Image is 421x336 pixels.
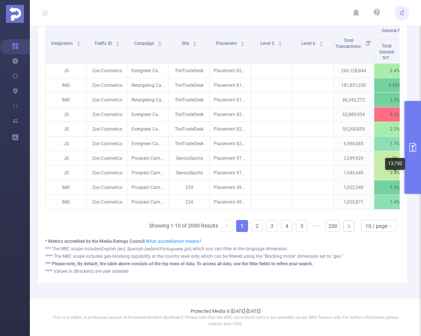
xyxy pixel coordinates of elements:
[251,220,263,232] a: 2
[158,40,162,42] i: icon: caret-up
[210,180,251,195] p: Placement 4960152
[6,5,24,23] img: Protected Media
[45,253,400,260] div: **** The MRC scope includes geo-blocking capability at the country level only, which can be filte...
[210,107,251,122] p: Placement 8290433
[210,64,251,78] p: Placement 8290435
[87,137,127,151] p: Zoe Cosmetics
[319,40,323,42] i: icon: caret-up
[87,78,127,92] p: Zoe Cosmetics
[87,151,127,165] p: Zoe Cosmetics
[210,166,251,180] p: Placement 9731984
[169,180,210,195] p: 224
[210,78,251,92] p: Placement 8141800
[236,220,248,232] a: 1
[169,151,210,165] p: GeniusSports
[374,195,415,209] p: 1.4%
[240,40,245,45] div: Sort
[333,166,374,180] p: 1,040,449
[128,137,168,151] p: Evergreen Campaign
[210,151,251,165] p: Placement 9731985
[169,107,210,122] p: TheTradeDesk
[225,224,229,228] i: icon: left
[400,49,404,51] i: icon: caret-up
[158,40,162,45] div: Sort
[76,40,81,45] div: Sort
[347,224,351,229] i: icon: right
[192,40,197,45] div: Sort
[382,28,405,33] span: General IVT
[278,40,282,42] i: icon: caret-up
[87,122,127,136] p: Zoe Cosmetics
[311,220,323,232] span: •••
[296,220,307,232] a: 5
[333,93,374,107] p: 86,342,272
[169,122,210,136] p: TheTradeDesk
[385,158,405,170] div: 13,750
[333,195,374,209] p: 1,020,871
[400,6,405,21] span: IŽ
[169,78,210,92] p: TheTradeDesk
[45,239,146,244] b: * Metrics accredited by the Media Ratings Council.
[374,166,415,180] p: 3.4%
[87,107,127,122] p: Zoe Cosmetics
[301,41,316,46] span: Level 6
[374,107,415,122] p: 8.3%
[116,40,120,42] i: icon: caret-up
[128,78,168,92] p: Retargeting Campaign
[128,107,168,122] p: Evergreen Campaign
[87,64,127,78] p: Zoe Cosmetics
[77,43,81,45] i: icon: caret-down
[236,220,248,232] li: 1
[210,122,251,136] p: Placement 8290436
[46,93,86,107] p: IMG
[374,78,415,92] p: 0.55%
[77,40,81,42] i: icon: caret-up
[46,195,86,209] p: IMG
[46,78,86,92] p: IMG
[45,245,400,252] div: *** The MRC scope includes and , which you can filter in the language dimension.
[374,137,415,151] p: 1.7%
[128,180,168,195] p: Prospect Campaign
[87,195,127,209] p: Zoe Cosmetics
[51,41,74,46] span: Integration
[160,246,191,251] i: Portuguese (pt)
[374,93,415,107] p: 1.3%
[326,220,340,232] li: 200
[251,220,263,232] li: 2
[128,195,168,209] p: Prospect Campaign
[374,180,415,195] p: 1.3%
[45,268,400,275] div: **** Values in (Brackets) are user attested
[169,166,210,180] p: GeniusSports
[101,246,152,251] i: English (en), Spanish (es)
[158,43,162,45] i: icon: caret-down
[281,220,293,232] li: 4
[374,64,415,78] p: 2.4%
[333,137,374,151] p: 6,994,085
[128,64,168,78] p: Evergreen Campaign
[333,78,374,92] p: 181,851,650
[221,220,233,232] li: Previous Page
[146,239,201,244] a: What accreditation means?
[46,151,86,165] p: JS
[87,180,127,195] p: Zoe Cosmetics
[149,220,218,232] li: Showing 1-10 of 2000 Results
[278,43,282,45] i: icon: caret-down
[128,151,168,165] p: Prospect Campaign
[87,166,127,180] p: Zoe Cosmetics
[241,40,245,42] i: icon: caret-up
[365,220,387,232] div: 10 / page
[46,64,86,78] p: JS
[94,41,113,46] span: Traffic ID
[193,43,197,45] i: icon: caret-down
[182,41,190,46] span: Site
[343,220,355,232] li: Next Page
[399,49,404,53] div: Sort
[266,220,278,232] li: 3
[319,43,323,45] i: icon: caret-down
[216,41,238,46] span: Placement
[266,220,278,232] a: 3
[296,220,308,232] li: 5
[333,151,374,165] p: 3,299,929
[379,43,394,61] span: Total General IVT
[128,122,168,136] p: Evergreen Campaign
